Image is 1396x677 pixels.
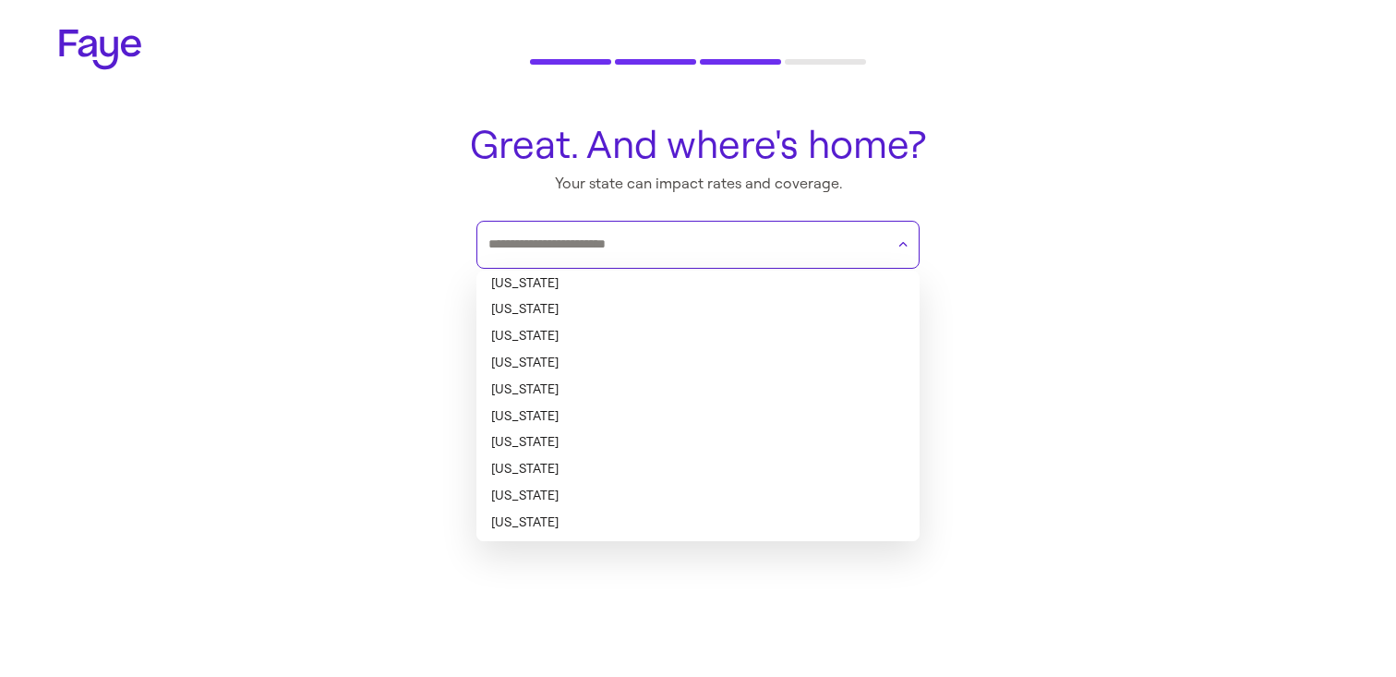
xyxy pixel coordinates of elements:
li: [US_STATE] [476,483,920,510]
li: [US_STATE] [476,456,920,483]
li: [US_STATE] [476,404,920,430]
li: [US_STATE] [476,323,920,350]
h1: Great. And where's home? [465,124,931,166]
p: Your state can impact rates and coverage. [465,174,931,194]
li: [US_STATE] [476,271,920,297]
li: [US_STATE] [476,429,920,456]
li: [US_STATE] [476,510,920,537]
li: [US_STATE] [476,296,920,323]
li: [US_STATE] [476,537,920,563]
li: [US_STATE] [476,377,920,404]
li: [US_STATE] [476,350,920,377]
